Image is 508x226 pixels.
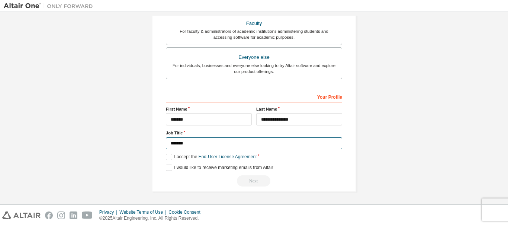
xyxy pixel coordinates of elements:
div: Faculty [171,18,337,29]
img: linkedin.svg [70,211,77,219]
img: instagram.svg [57,211,65,219]
img: altair_logo.svg [2,211,41,219]
label: Last Name [256,106,342,112]
div: Read and acccept EULA to continue [166,175,342,187]
img: youtube.svg [82,211,93,219]
label: I accept the [166,154,257,160]
div: Website Terms of Use [119,209,168,215]
div: Your Profile [166,90,342,102]
div: For individuals, businesses and everyone else looking to try Altair software and explore our prod... [171,63,337,74]
label: First Name [166,106,252,112]
label: Job Title [166,130,342,136]
div: Everyone else [171,52,337,63]
p: © 2025 Altair Engineering, Inc. All Rights Reserved. [99,215,205,222]
label: I would like to receive marketing emails from Altair [166,165,273,171]
div: For faculty & administrators of academic institutions administering students and accessing softwa... [171,28,337,40]
img: facebook.svg [45,211,53,219]
a: End-User License Agreement [199,154,257,159]
div: Cookie Consent [168,209,205,215]
div: Privacy [99,209,119,215]
img: Altair One [4,2,97,10]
